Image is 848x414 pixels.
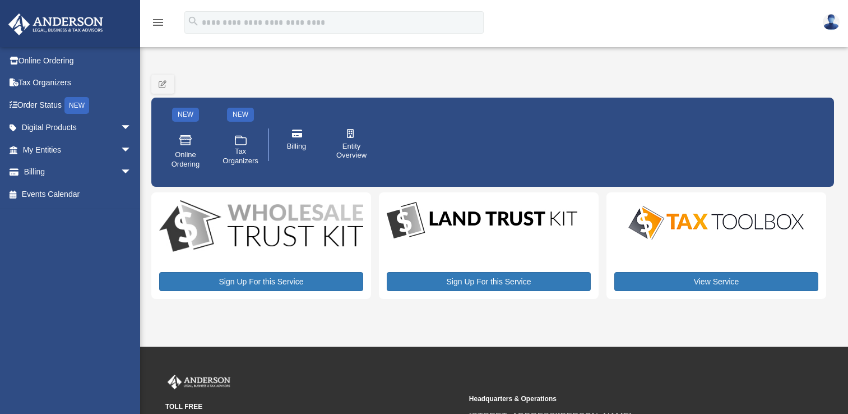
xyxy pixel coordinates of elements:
a: Tax Organizers [8,72,149,94]
img: Anderson Advisors Platinum Portal [165,375,233,389]
a: Digital Productsarrow_drop_down [8,117,143,139]
a: Sign Up For this Service [159,272,363,291]
span: arrow_drop_down [121,161,143,184]
a: Tax Organizers [217,126,264,177]
i: search [187,15,200,27]
small: Headquarters & Operations [469,393,765,405]
a: Events Calendar [8,183,149,205]
span: Tax Organizers [223,147,258,166]
img: User Pic [823,14,840,30]
a: Order StatusNEW [8,94,149,117]
a: Billingarrow_drop_down [8,161,149,183]
img: Anderson Advisors Platinum Portal [5,13,106,35]
img: WS-Trust-Kit-lgo-1.jpg [159,200,363,254]
span: arrow_drop_down [121,117,143,140]
a: Entity Overview [328,121,375,168]
i: menu [151,16,165,29]
a: View Service [614,272,818,291]
div: NEW [172,108,199,122]
a: Sign Up For this Service [387,272,591,291]
small: TOLL FREE [165,401,461,413]
span: Entity Overview [336,142,367,161]
div: NEW [64,97,89,114]
a: Billing [273,121,320,168]
img: LandTrust_lgo-1.jpg [387,200,577,241]
span: Online Ordering [170,150,201,169]
a: Online Ordering [162,126,209,177]
a: My Entitiesarrow_drop_down [8,139,149,161]
a: Online Ordering [8,49,149,72]
span: arrow_drop_down [121,139,143,162]
div: NEW [227,108,254,122]
span: Billing [287,142,307,151]
a: menu [151,20,165,29]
